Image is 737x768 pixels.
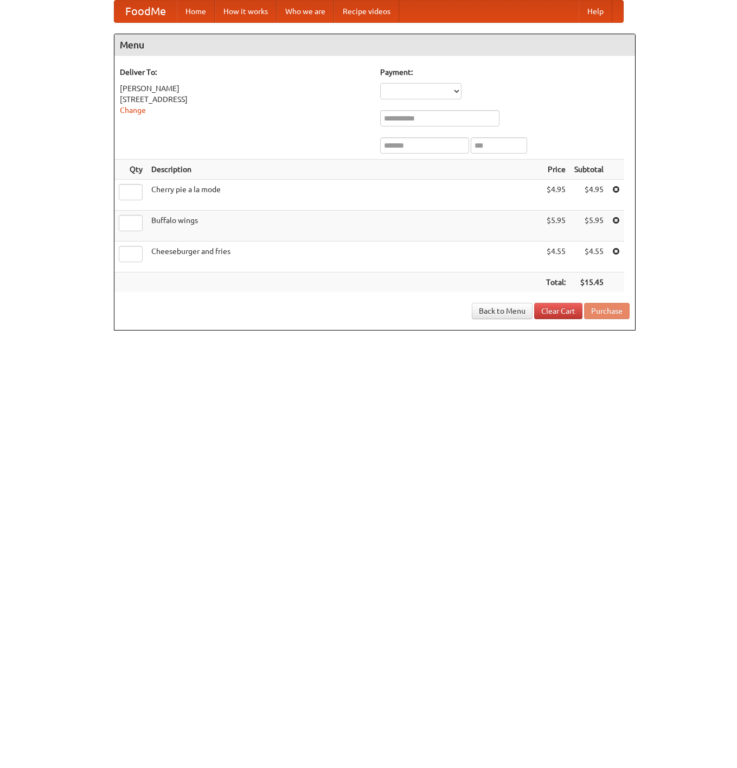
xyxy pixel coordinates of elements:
td: $5.95 [542,211,570,242]
th: Qty [114,160,147,180]
td: $4.55 [542,242,570,272]
h5: Payment: [380,67,630,78]
th: Description [147,160,542,180]
th: Price [542,160,570,180]
a: Who we are [277,1,334,22]
th: $15.45 [570,272,608,293]
button: Purchase [584,303,630,319]
th: Total: [542,272,570,293]
a: Help [579,1,612,22]
td: $4.95 [570,180,608,211]
td: $5.95 [570,211,608,242]
td: Cheeseburger and fries [147,242,542,272]
div: [PERSON_NAME] [120,83,369,94]
h5: Deliver To: [120,67,369,78]
h4: Menu [114,34,635,56]
td: $4.95 [542,180,570,211]
td: $4.55 [570,242,608,272]
td: Buffalo wings [147,211,542,242]
td: Cherry pie a la mode [147,180,542,211]
a: Back to Menu [472,303,533,319]
th: Subtotal [570,160,608,180]
a: How it works [215,1,277,22]
a: Recipe videos [334,1,399,22]
a: Clear Cart [534,303,582,319]
a: Home [177,1,215,22]
a: FoodMe [114,1,177,22]
a: Change [120,106,146,115]
div: [STREET_ADDRESS] [120,94,369,105]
